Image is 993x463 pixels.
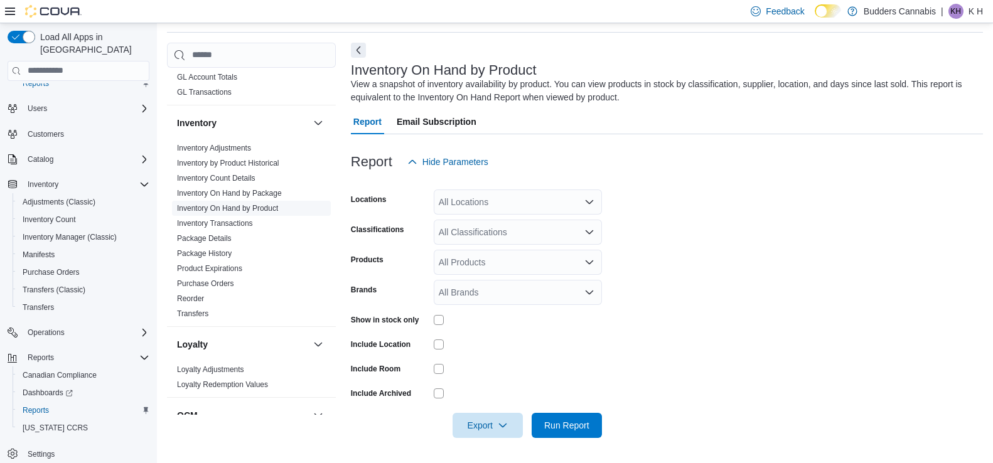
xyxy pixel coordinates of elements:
[28,353,54,363] span: Reports
[177,263,242,274] span: Product Expirations
[177,409,308,422] button: OCM
[177,117,308,129] button: Inventory
[18,230,122,245] a: Inventory Manager (Classic)
[13,366,154,384] button: Canadian Compliance
[353,109,382,134] span: Report
[18,230,149,245] span: Inventory Manager (Classic)
[18,300,59,315] a: Transfers
[23,267,80,277] span: Purchase Orders
[18,368,149,383] span: Canadian Compliance
[167,70,336,105] div: Finance
[815,4,841,18] input: Dark Mode
[177,338,208,351] h3: Loyalty
[23,101,149,116] span: Users
[177,189,282,198] a: Inventory On Hand by Package
[13,299,154,316] button: Transfers
[18,420,93,435] a: [US_STATE] CCRS
[28,449,55,459] span: Settings
[177,204,278,213] a: Inventory On Hand by Product
[23,350,59,365] button: Reports
[351,154,392,169] h3: Report
[13,211,154,228] button: Inventory Count
[177,294,204,303] a: Reorder
[23,127,69,142] a: Customers
[311,337,326,352] button: Loyalty
[864,4,936,19] p: Budders Cannabis
[177,87,232,97] span: GL Transactions
[177,380,268,390] span: Loyalty Redemption Values
[532,413,602,438] button: Run Report
[177,294,204,304] span: Reorder
[177,159,279,168] a: Inventory by Product Historical
[177,309,208,318] a: Transfers
[23,370,97,380] span: Canadian Compliance
[351,225,404,235] label: Classifications
[402,149,493,174] button: Hide Parameters
[13,419,154,437] button: [US_STATE] CCRS
[13,193,154,211] button: Adjustments (Classic)
[177,338,308,351] button: Loyalty
[351,285,377,295] label: Brands
[18,403,54,418] a: Reports
[23,101,52,116] button: Users
[23,350,149,365] span: Reports
[18,212,149,227] span: Inventory Count
[177,380,268,389] a: Loyalty Redemption Values
[311,408,326,423] button: OCM
[28,327,65,338] span: Operations
[13,246,154,263] button: Manifests
[351,315,419,325] label: Show in stock only
[18,265,85,280] a: Purchase Orders
[13,228,154,246] button: Inventory Manager (Classic)
[23,152,149,167] span: Catalog
[766,5,804,18] span: Feedback
[18,212,81,227] a: Inventory Count
[941,4,943,19] p: |
[23,285,85,295] span: Transfers (Classic)
[584,257,594,267] button: Open list of options
[453,413,523,438] button: Export
[18,282,90,297] a: Transfers (Classic)
[177,188,282,198] span: Inventory On Hand by Package
[167,141,336,326] div: Inventory
[13,281,154,299] button: Transfers (Classic)
[177,365,244,374] a: Loyalty Adjustments
[18,368,102,383] a: Canadian Compliance
[544,419,589,432] span: Run Report
[177,218,253,228] span: Inventory Transactions
[351,364,400,374] label: Include Room
[422,156,488,168] span: Hide Parameters
[177,264,242,273] a: Product Expirations
[18,76,149,91] span: Reports
[23,177,149,192] span: Inventory
[18,282,149,297] span: Transfers (Classic)
[351,255,384,265] label: Products
[351,63,537,78] h3: Inventory On Hand by Product
[351,339,411,349] label: Include Location
[460,413,515,438] span: Export
[969,4,983,19] p: K H
[3,125,154,143] button: Customers
[18,247,60,262] a: Manifests
[177,173,255,183] span: Inventory Count Details
[3,324,154,341] button: Operations
[3,151,154,168] button: Catalog
[13,263,154,281] button: Purchase Orders
[584,287,594,297] button: Open list of options
[18,403,149,418] span: Reports
[584,197,594,207] button: Open list of options
[3,444,154,462] button: Settings
[397,109,476,134] span: Email Subscription
[18,420,149,435] span: Washington CCRS
[28,129,64,139] span: Customers
[177,73,237,82] a: GL Account Totals
[13,402,154,419] button: Reports
[18,194,100,210] a: Adjustments (Classic)
[177,219,253,228] a: Inventory Transactions
[177,117,217,129] h3: Inventory
[177,233,232,243] span: Package Details
[25,5,82,18] img: Cova
[177,143,251,153] span: Inventory Adjustments
[177,279,234,289] span: Purchase Orders
[3,176,154,193] button: Inventory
